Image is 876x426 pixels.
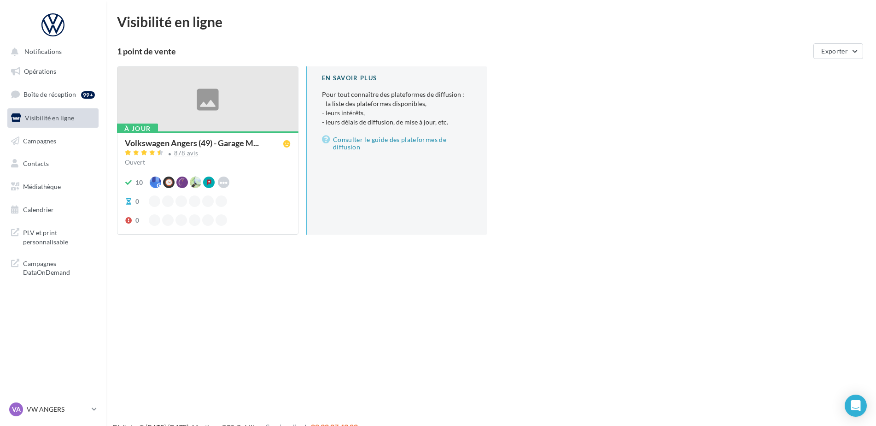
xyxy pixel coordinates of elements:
[813,43,863,59] button: Exporter
[6,154,100,173] a: Contacts
[6,108,100,128] a: Visibilité en ligne
[117,124,158,134] div: À jour
[6,177,100,196] a: Médiathèque
[135,178,143,187] div: 10
[135,197,139,206] div: 0
[322,99,473,108] li: - la liste des plateformes disponibles,
[322,74,473,83] div: En savoir plus
[23,257,95,277] span: Campagnes DataOnDemand
[322,108,473,118] li: - leurs intérêts,
[23,183,61,190] span: Médiathèque
[6,200,100,219] a: Calendrier
[24,48,62,56] span: Notifications
[81,91,95,99] div: 99+
[6,223,100,250] a: PLV et print personnalisable
[845,395,867,417] div: Open Intercom Messenger
[6,62,100,81] a: Opérations
[24,67,56,75] span: Opérations
[117,15,865,29] div: Visibilité en ligne
[23,90,76,98] span: Boîte de réception
[125,148,291,160] a: 878 avis
[23,160,49,167] span: Contacts
[23,136,56,144] span: Campagnes
[6,254,100,281] a: Campagnes DataOnDemand
[125,158,145,166] span: Ouvert
[821,47,848,55] span: Exporter
[6,131,100,151] a: Campagnes
[322,90,473,127] p: Pour tout connaître des plateformes de diffusion :
[117,47,810,55] div: 1 point de vente
[23,226,95,246] span: PLV et print personnalisable
[27,405,88,414] p: VW ANGERS
[23,206,54,213] span: Calendrier
[12,405,21,414] span: VA
[322,134,473,153] a: Consulter le guide des plateformes de diffusion
[322,118,473,127] li: - leurs délais de diffusion, de mise à jour, etc.
[125,139,259,147] span: Volkswagen Angers (49) - Garage M...
[174,150,199,156] div: 878 avis
[6,84,100,104] a: Boîte de réception99+
[25,114,74,122] span: Visibilité en ligne
[7,401,99,418] a: VA VW ANGERS
[135,216,139,225] div: 0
